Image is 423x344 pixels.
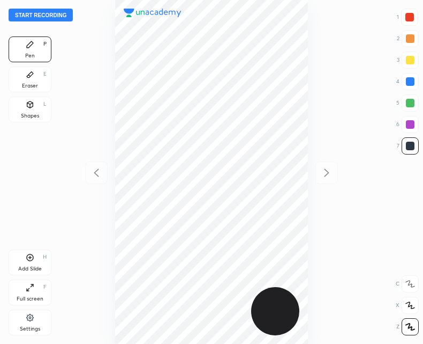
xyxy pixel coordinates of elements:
div: 3 [397,52,419,69]
div: Z [396,318,419,335]
div: 1 [397,9,418,26]
div: Settings [20,326,40,332]
div: X [396,297,419,314]
div: L [43,101,47,107]
div: Full screen [17,296,43,302]
div: 6 [396,116,419,133]
div: F [43,284,47,290]
div: Add Slide [18,266,42,272]
button: Start recording [9,9,73,21]
div: 2 [397,30,419,47]
img: logo.38c385cc.svg [124,9,182,17]
div: E [43,71,47,77]
div: P [43,41,47,47]
div: C [396,275,419,292]
div: H [43,254,47,260]
div: Eraser [22,83,38,89]
div: 4 [396,73,419,90]
div: Pen [25,53,35,58]
div: Shapes [21,113,39,119]
div: 5 [396,94,419,112]
div: 7 [397,137,419,155]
